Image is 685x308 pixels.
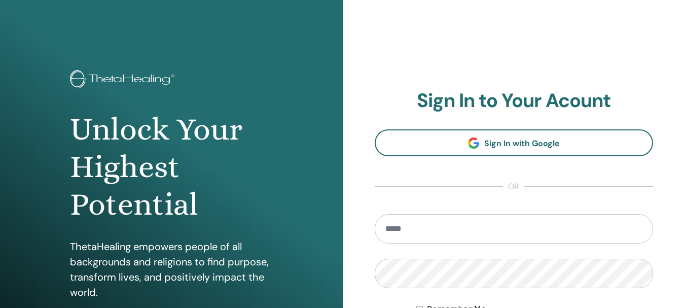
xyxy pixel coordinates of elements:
span: Sign In with Google [484,138,560,149]
h2: Sign In to Your Acount [375,89,654,113]
h1: Unlock Your Highest Potential [70,111,273,224]
span: or [503,181,524,193]
a: Sign In with Google [375,129,654,156]
p: ThetaHealing empowers people of all backgrounds and religions to find purpose, transform lives, a... [70,239,273,300]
